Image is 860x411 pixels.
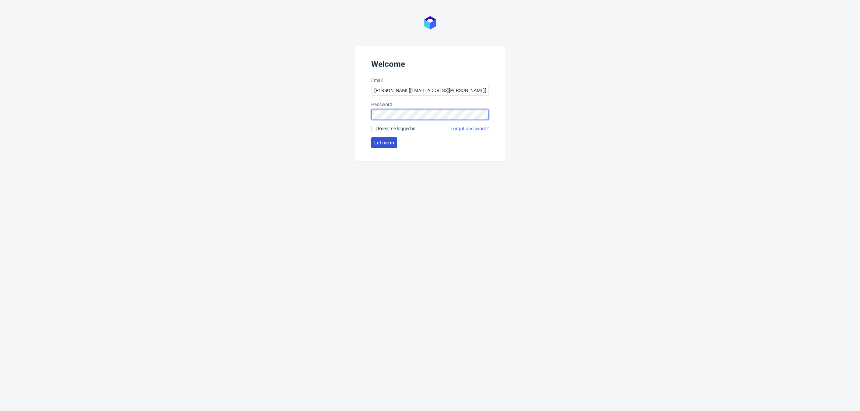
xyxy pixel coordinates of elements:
span: Keep me logged in [378,125,416,132]
label: Email [371,77,489,84]
span: Let me in [374,140,394,145]
button: Let me in [371,137,397,148]
a: Forgot password? [450,125,489,132]
input: you@youremail.com [371,85,489,96]
label: Password [371,101,489,108]
header: Welcome [371,59,489,72]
